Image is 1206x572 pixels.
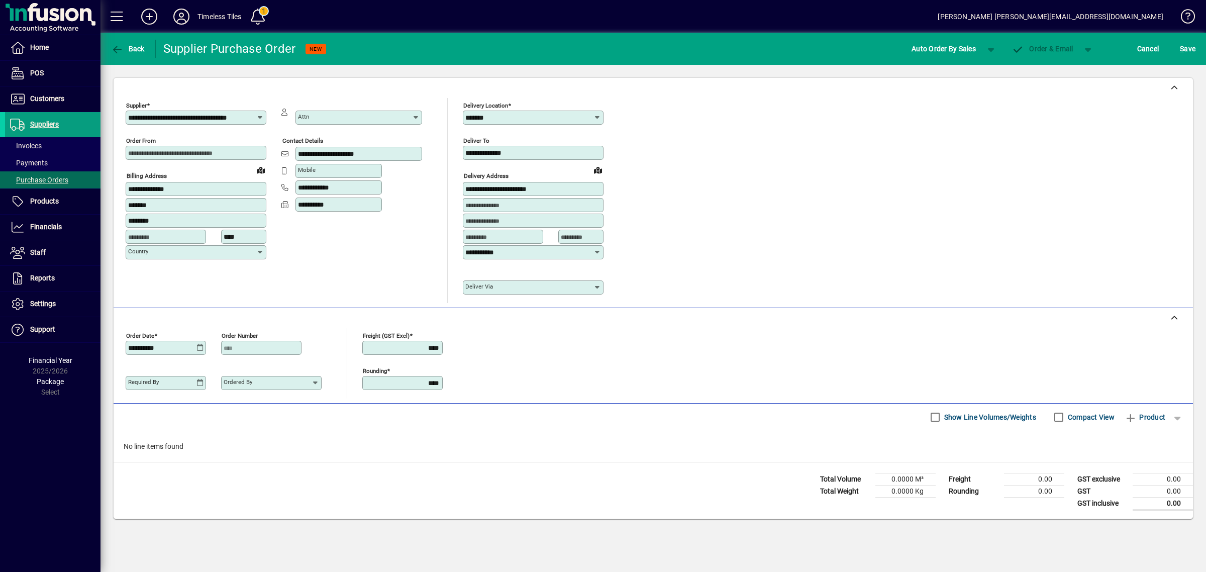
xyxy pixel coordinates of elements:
[29,356,72,364] span: Financial Year
[5,137,100,154] a: Invoices
[944,485,1004,497] td: Rounding
[30,197,59,205] span: Products
[253,162,269,178] a: View on map
[109,40,147,58] button: Back
[5,266,100,291] a: Reports
[363,367,387,374] mat-label: Rounding
[5,240,100,265] a: Staff
[875,485,936,497] td: 0.0000 Kg
[10,176,68,184] span: Purchase Orders
[5,35,100,60] a: Home
[100,40,156,58] app-page-header-button: Back
[1007,40,1078,58] button: Order & Email
[5,215,100,240] a: Financials
[10,159,48,167] span: Payments
[126,102,147,109] mat-label: Supplier
[30,120,59,128] span: Suppliers
[1072,485,1133,497] td: GST
[298,166,316,173] mat-label: Mobile
[128,248,148,255] mat-label: Country
[114,431,1193,462] div: No line items found
[30,69,44,77] span: POS
[815,473,875,485] td: Total Volume
[126,137,156,144] mat-label: Order from
[875,473,936,485] td: 0.0000 M³
[310,46,322,52] span: NEW
[5,86,100,112] a: Customers
[815,485,875,497] td: Total Weight
[1012,45,1073,53] span: Order & Email
[30,300,56,308] span: Settings
[30,223,62,231] span: Financials
[10,142,42,150] span: Invoices
[222,332,258,339] mat-label: Order number
[126,332,154,339] mat-label: Order date
[1173,2,1193,35] a: Knowledge Base
[1120,408,1170,426] button: Product
[298,113,309,120] mat-label: Attn
[128,378,159,386] mat-label: Required by
[111,45,145,53] span: Back
[1180,45,1184,53] span: S
[463,137,489,144] mat-label: Deliver To
[1177,40,1198,58] button: Save
[30,248,46,256] span: Staff
[5,154,100,171] a: Payments
[1133,485,1193,497] td: 0.00
[224,378,252,386] mat-label: Ordered by
[1004,485,1064,497] td: 0.00
[363,332,410,339] mat-label: Freight (GST excl)
[1180,41,1195,57] span: ave
[907,40,981,58] button: Auto Order By Sales
[37,377,64,386] span: Package
[30,274,55,282] span: Reports
[5,171,100,188] a: Purchase Orders
[5,292,100,317] a: Settings
[1133,497,1193,510] td: 0.00
[942,412,1036,422] label: Show Line Volumes/Weights
[5,317,100,342] a: Support
[5,61,100,86] a: POS
[465,283,493,290] mat-label: Deliver via
[30,94,64,103] span: Customers
[1004,473,1064,485] td: 0.00
[165,8,197,26] button: Profile
[1137,41,1159,57] span: Cancel
[938,9,1163,25] div: [PERSON_NAME] [PERSON_NAME][EMAIL_ADDRESS][DOMAIN_NAME]
[463,102,508,109] mat-label: Delivery Location
[133,8,165,26] button: Add
[5,189,100,214] a: Products
[1066,412,1115,422] label: Compact View
[197,9,241,25] div: Timeless Tiles
[1072,497,1133,510] td: GST inclusive
[1072,473,1133,485] td: GST exclusive
[944,473,1004,485] td: Freight
[590,162,606,178] a: View on map
[1133,473,1193,485] td: 0.00
[30,43,49,51] span: Home
[912,41,976,57] span: Auto Order By Sales
[30,325,55,333] span: Support
[1125,409,1165,425] span: Product
[163,41,296,57] div: Supplier Purchase Order
[1135,40,1162,58] button: Cancel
